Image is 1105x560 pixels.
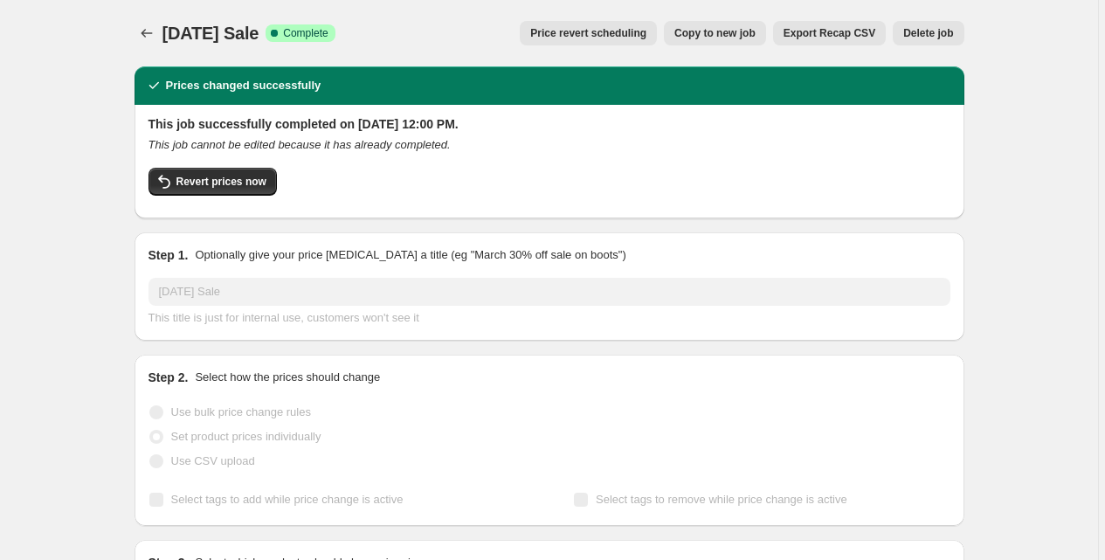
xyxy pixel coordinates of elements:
span: Select tags to remove while price change is active [596,493,847,506]
span: Use CSV upload [171,454,255,467]
span: Export Recap CSV [784,26,875,40]
button: Price change jobs [135,21,159,45]
button: Revert prices now [148,168,277,196]
h2: Prices changed successfully [166,77,321,94]
button: Export Recap CSV [773,21,886,45]
span: Copy to new job [674,26,756,40]
h2: Step 1. [148,246,189,264]
span: Select tags to add while price change is active [171,493,404,506]
button: Copy to new job [664,21,766,45]
span: Revert prices now [176,175,266,189]
span: Use bulk price change rules [171,405,311,418]
span: Delete job [903,26,953,40]
span: This title is just for internal use, customers won't see it [148,311,419,324]
span: Set product prices individually [171,430,321,443]
h2: Step 2. [148,369,189,386]
input: 30% off holiday sale [148,278,950,306]
span: [DATE] Sale [162,24,259,43]
p: Select how the prices should change [195,369,380,386]
span: Price revert scheduling [530,26,646,40]
span: Complete [283,26,328,40]
p: Optionally give your price [MEDICAL_DATA] a title (eg "March 30% off sale on boots") [195,246,625,264]
i: This job cannot be edited because it has already completed. [148,138,451,151]
button: Price revert scheduling [520,21,657,45]
button: Delete job [893,21,963,45]
h2: This job successfully completed on [DATE] 12:00 PM. [148,115,950,133]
